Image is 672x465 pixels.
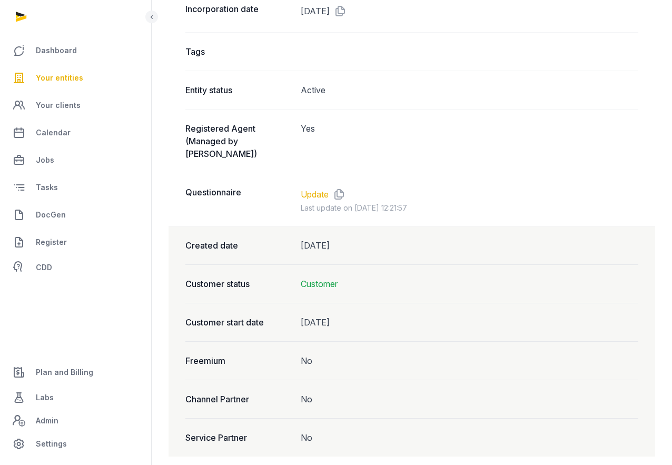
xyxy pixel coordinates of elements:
[8,93,143,118] a: Your clients
[8,65,143,91] a: Your entities
[185,278,292,290] dt: Customer status
[8,410,143,431] a: Admin
[8,202,143,227] a: DocGen
[8,230,143,255] a: Register
[8,175,143,200] a: Tasks
[8,431,143,457] a: Settings
[185,354,292,367] dt: Freemium
[185,316,292,329] dt: Customer start date
[8,360,143,385] a: Plan and Billing
[36,236,67,249] span: Register
[36,154,54,166] span: Jobs
[185,431,292,444] dt: Service Partner
[301,203,638,213] div: Last update on [DATE] 12:21:57
[36,261,52,274] span: CDD
[36,44,77,57] span: Dashboard
[185,84,292,96] dt: Entity status
[8,385,143,410] a: Labs
[8,38,143,63] a: Dashboard
[36,414,58,427] span: Admin
[301,393,638,405] dd: No
[301,278,638,290] dd: Customer
[301,122,638,160] dd: Yes
[185,186,292,213] dt: Questionnaire
[301,431,638,444] dd: No
[36,209,66,221] span: DocGen
[36,72,83,84] span: Your entities
[301,3,638,19] dd: [DATE]
[36,181,58,194] span: Tasks
[8,257,143,278] a: CDD
[301,84,638,96] dd: Active
[301,239,638,252] dd: [DATE]
[36,366,93,379] span: Plan and Billing
[36,438,67,450] span: Settings
[8,147,143,173] a: Jobs
[185,122,292,160] dt: Registered Agent (Managed by [PERSON_NAME])
[301,354,638,367] dd: No
[185,239,292,252] dt: Created date
[185,45,292,58] dt: Tags
[36,391,54,404] span: Labs
[185,3,292,19] dt: Incorporation date
[36,126,71,139] span: Calendar
[36,99,81,112] span: Your clients
[301,316,638,329] dd: [DATE]
[301,188,329,201] a: Update
[8,120,143,145] a: Calendar
[185,393,292,405] dt: Channel Partner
